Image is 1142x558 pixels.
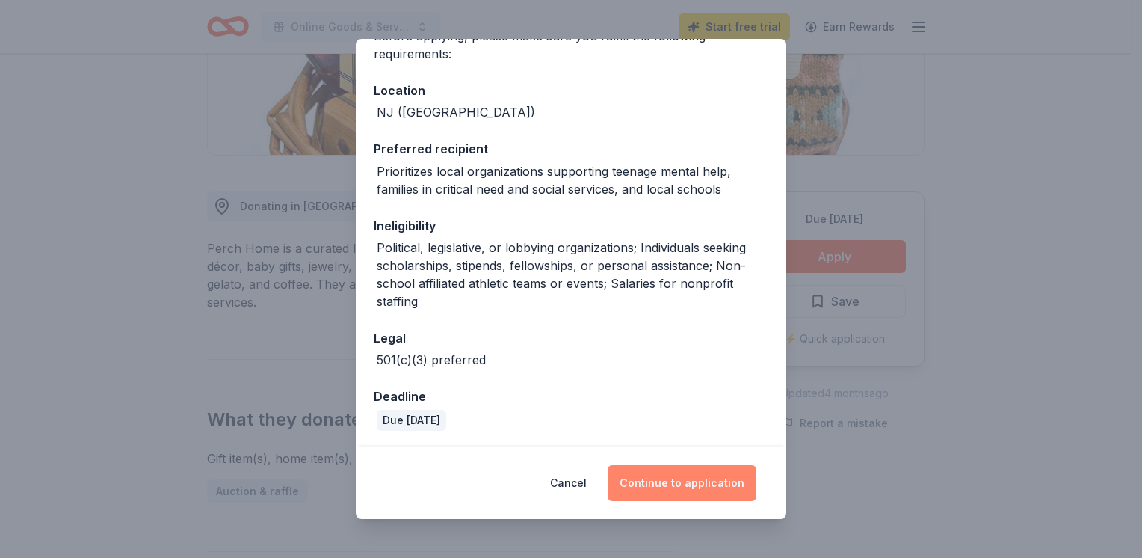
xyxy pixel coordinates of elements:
div: Deadline [374,387,768,406]
div: Political, legislative, or lobbying organizations; Individuals seeking scholarships, stipends, fe... [377,239,768,310]
div: 501(c)(3) preferred [377,351,486,369]
div: Due [DATE] [377,410,446,431]
div: Location [374,81,768,100]
div: NJ ([GEOGRAPHIC_DATA]) [377,103,535,121]
div: Preferred recipient [374,139,768,159]
button: Cancel [550,465,587,501]
div: Before applying, please make sure you fulfill the following requirements: [374,27,768,63]
div: Legal [374,328,768,348]
button: Continue to application [608,465,756,501]
div: Ineligibility [374,216,768,236]
div: Prioritizes local organizations supporting teenage mental help, families in critical need and soc... [377,162,768,198]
